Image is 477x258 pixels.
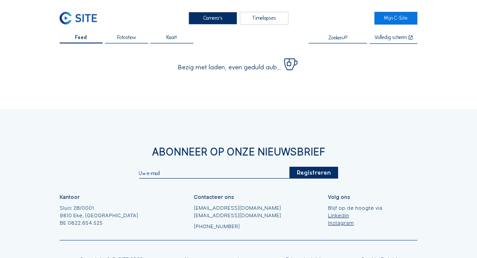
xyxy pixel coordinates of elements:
div: Registreren [289,167,338,179]
div: Abonneer op onze nieuwsbrief [60,147,417,157]
span: Bezig met laden, even geduld aub... [178,64,281,71]
span: Feed [75,35,87,40]
a: Instagram [328,219,382,227]
img: C-SITE Logo [60,12,97,25]
div: Timelapses [240,12,288,25]
div: Kantoor [60,195,80,200]
div: Blijf op de hoogte via [328,204,382,227]
div: Volg ons [328,195,350,200]
a: Mijn C-Site [374,12,417,25]
div: Sluis 2B/0001 9810 Eke, [GEOGRAPHIC_DATA] BE 0822.654.525 [60,204,138,227]
div: Volledig scherm [374,35,407,40]
input: Uw e-mail [139,170,289,176]
a: Linkedin [328,212,382,219]
a: [EMAIL_ADDRESS][DOMAIN_NAME] [194,204,281,212]
span: Kaart [167,35,177,40]
a: [PHONE_NUMBER] [194,223,281,230]
span: Fotoshow [117,35,136,40]
div: Camera's [189,12,237,25]
a: [EMAIL_ADDRESS][DOMAIN_NAME] [194,212,281,219]
a: C-SITE Logo [60,12,103,25]
div: Contacteer ons [194,195,234,200]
